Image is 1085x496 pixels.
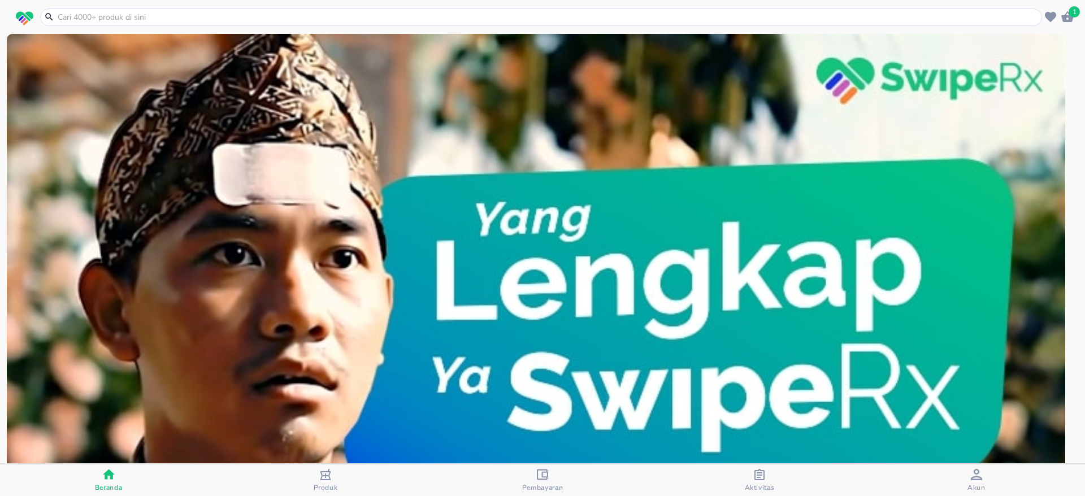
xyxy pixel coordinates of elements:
[95,483,123,492] span: Beranda
[16,11,33,26] img: logo_swiperx_s.bd005f3b.svg
[745,483,775,492] span: Aktivitas
[522,483,563,492] span: Pembayaran
[434,464,651,496] button: Pembayaran
[57,11,1039,23] input: Cari 4000+ produk di sini
[1069,6,1080,18] span: 1
[651,464,868,496] button: Aktivitas
[868,464,1085,496] button: Akun
[217,464,434,496] button: Produk
[967,483,986,492] span: Akun
[314,483,338,492] span: Produk
[1059,8,1076,25] button: 1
